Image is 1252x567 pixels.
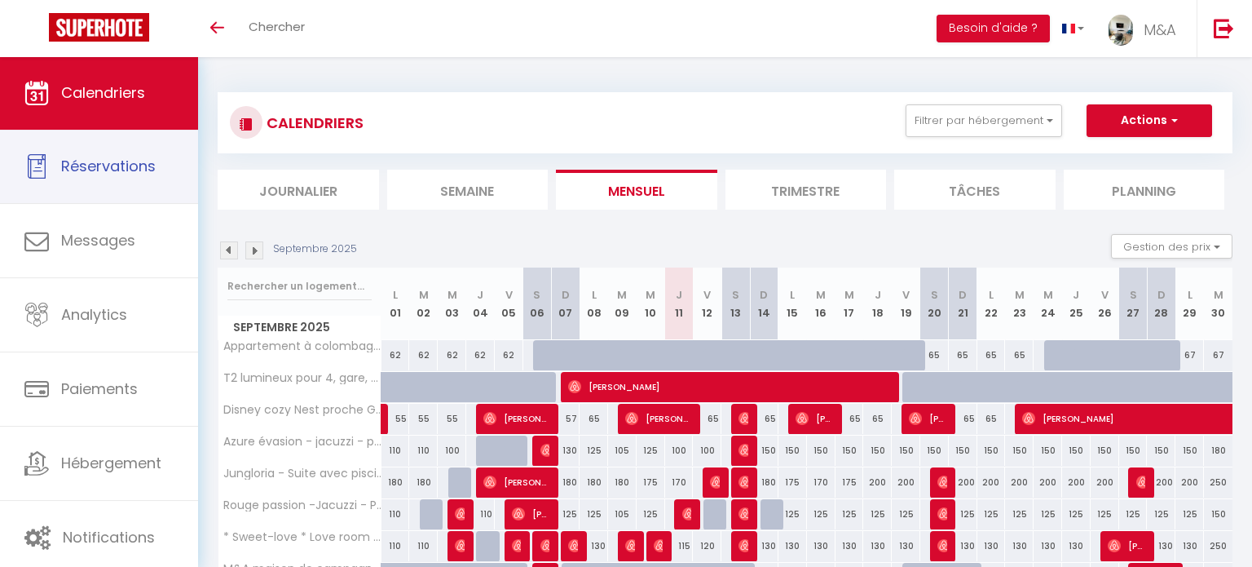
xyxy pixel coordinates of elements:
div: 180 [381,467,410,498]
span: Chercher [249,18,305,35]
abbr: M [844,287,854,303]
div: 62 [438,340,466,370]
div: 150 [1204,499,1232,529]
th: 14 [750,268,778,340]
span: [PERSON_NAME] [483,467,550,498]
span: [PERSON_NAME] [512,498,550,529]
abbr: L [989,287,994,303]
div: 65 [949,340,977,370]
div: 150 [892,436,920,466]
div: 130 [835,531,864,561]
button: Besoin d'aide ? [937,15,1050,42]
abbr: V [703,287,711,303]
abbr: M [1043,287,1053,303]
th: 13 [721,268,750,340]
div: 65 [920,340,949,370]
div: 110 [466,499,495,529]
abbr: D [562,287,570,303]
span: [PERSON_NAME] [937,530,947,561]
div: 180 [409,467,438,498]
abbr: M [816,287,826,303]
div: 65 [949,404,977,434]
div: 130 [580,531,608,561]
div: 130 [551,436,580,466]
th: 21 [949,268,977,340]
li: Mensuel [556,170,717,210]
th: 08 [580,268,608,340]
div: 62 [381,340,410,370]
div: 130 [892,531,920,561]
button: Actions [1087,104,1212,137]
button: Filtrer par hébergement [906,104,1062,137]
div: 200 [1147,467,1175,498]
span: * Sweet-love * Love room près de Disney / Parking [221,531,384,543]
span: [PERSON_NAME] [455,498,465,529]
div: 180 [608,467,637,498]
th: 16 [807,268,835,340]
div: 150 [863,436,892,466]
div: 125 [977,499,1006,529]
th: 09 [608,268,637,340]
img: logout [1214,18,1234,38]
p: Septembre 2025 [273,241,357,257]
span: [PERSON_NAME] [568,530,578,561]
span: Notifications [63,527,155,547]
div: 100 [665,436,694,466]
abbr: S [533,287,540,303]
th: 29 [1175,268,1204,340]
div: 200 [1091,467,1119,498]
span: Hébergement [61,453,161,473]
div: 200 [977,467,1006,498]
span: Rouge passion -Jacuzzi - Parking - près de [GEOGRAPHIC_DATA] [221,499,384,512]
div: 175 [637,467,665,498]
th: 02 [409,268,438,340]
div: 150 [1175,436,1204,466]
div: 125 [1175,499,1204,529]
div: 130 [863,531,892,561]
div: 130 [1175,531,1204,561]
div: 55 [438,404,466,434]
div: 65 [835,404,864,434]
div: 125 [778,499,807,529]
abbr: L [790,287,795,303]
span: [PERSON_NAME] [937,498,947,529]
div: 175 [835,467,864,498]
div: 150 [750,436,778,466]
span: Analytics [61,304,127,325]
li: Semaine [387,170,549,210]
abbr: S [931,287,938,303]
span: [PERSON_NAME] [738,498,748,529]
div: 125 [1119,499,1148,529]
li: Tâches [894,170,1056,210]
li: Trimestre [725,170,887,210]
div: 110 [409,436,438,466]
th: 25 [1062,268,1091,340]
div: 125 [580,436,608,466]
th: 04 [466,268,495,340]
th: 19 [892,268,920,340]
span: [PERSON_NAME] [738,435,748,466]
img: ... [1109,15,1133,46]
span: [PERSON_NAME] [909,403,947,434]
div: 125 [949,499,977,529]
div: 125 [1147,499,1175,529]
span: T2 lumineux pour 4, gare, Disney [221,372,384,384]
div: 200 [1175,467,1204,498]
th: 11 [665,268,694,340]
div: 120 [693,531,721,561]
div: 150 [778,436,807,466]
div: 100 [693,436,721,466]
th: 05 [495,268,523,340]
li: Planning [1064,170,1225,210]
div: 150 [920,436,949,466]
div: 200 [1005,467,1034,498]
abbr: D [1157,287,1166,303]
div: 150 [949,436,977,466]
abbr: M [419,287,429,303]
div: 110 [381,436,410,466]
div: 125 [835,499,864,529]
div: 55 [409,404,438,434]
div: 125 [551,499,580,529]
div: 130 [1062,531,1091,561]
abbr: V [902,287,910,303]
